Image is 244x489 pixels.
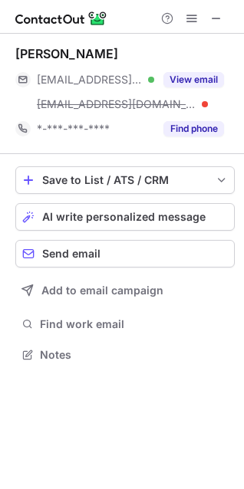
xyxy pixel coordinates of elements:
button: Reveal Button [163,121,224,136]
button: Send email [15,240,235,267]
span: Send email [42,248,101,260]
button: Find work email [15,313,235,335]
div: [PERSON_NAME] [15,46,118,61]
img: ContactOut v5.3.10 [15,9,107,28]
div: Save to List / ATS / CRM [42,174,208,186]
span: Notes [40,348,229,362]
button: Notes [15,344,235,366]
span: Find work email [40,317,229,331]
button: AI write personalized message [15,203,235,231]
button: Reveal Button [163,72,224,87]
button: Add to email campaign [15,277,235,304]
span: [EMAIL_ADDRESS][DOMAIN_NAME] [37,73,143,87]
span: [EMAIL_ADDRESS][DOMAIN_NAME] [37,97,196,111]
span: Add to email campaign [41,284,163,297]
span: AI write personalized message [42,211,206,223]
button: save-profile-one-click [15,166,235,194]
